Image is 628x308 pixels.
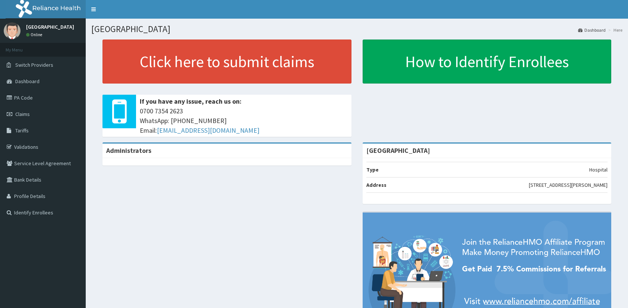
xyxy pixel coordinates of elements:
strong: [GEOGRAPHIC_DATA] [366,146,430,155]
a: How to Identify Enrollees [363,40,612,84]
span: Tariffs [15,127,29,134]
p: [GEOGRAPHIC_DATA] [26,24,74,29]
a: [EMAIL_ADDRESS][DOMAIN_NAME] [157,126,259,135]
h1: [GEOGRAPHIC_DATA] [91,24,622,34]
b: Administrators [106,146,151,155]
span: Switch Providers [15,62,53,68]
a: Online [26,32,44,37]
span: Dashboard [15,78,40,85]
img: User Image [4,22,20,39]
span: Claims [15,111,30,117]
span: 0700 7354 2623 WhatsApp: [PHONE_NUMBER] Email: [140,106,348,135]
b: Address [366,182,386,188]
a: Dashboard [578,27,606,33]
b: Type [366,166,379,173]
li: Here [606,27,622,33]
p: [STREET_ADDRESS][PERSON_NAME] [529,181,608,189]
b: If you have any issue, reach us on: [140,97,242,106]
a: Click here to submit claims [102,40,351,84]
p: Hospital [589,166,608,173]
